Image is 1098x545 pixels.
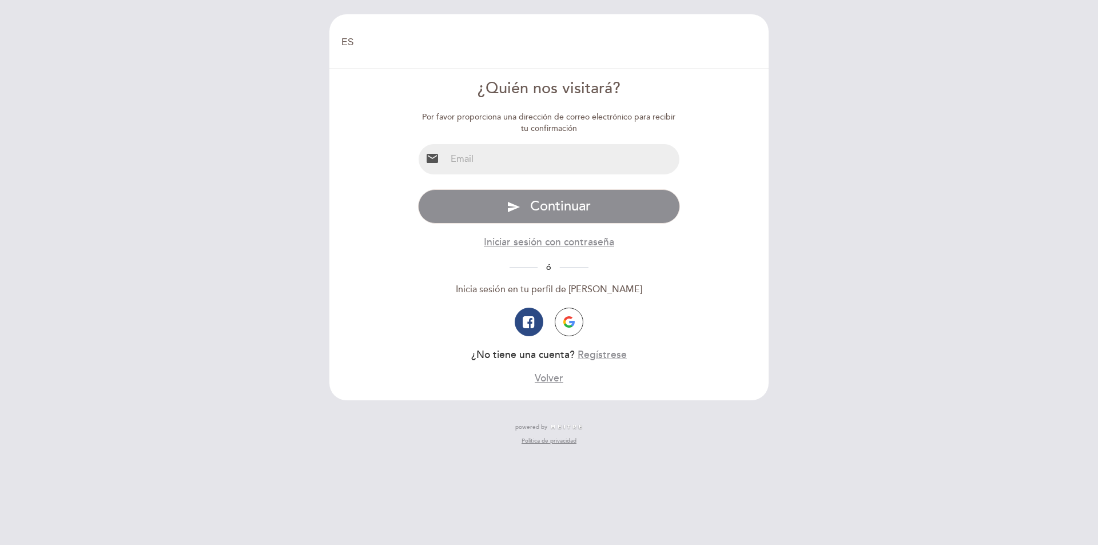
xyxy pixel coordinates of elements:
button: send Continuar [418,189,681,224]
span: ¿No tiene una cuenta? [471,349,575,361]
button: Iniciar sesión con contraseña [484,235,614,249]
div: Por favor proporciona una dirección de correo electrónico para recibir tu confirmación [418,112,681,134]
span: ó [538,262,560,272]
div: Inicia sesión en tu perfil de [PERSON_NAME] [418,283,681,296]
span: powered by [515,423,547,431]
input: Email [446,144,680,174]
span: Continuar [530,198,591,214]
img: icon-google.png [563,316,575,328]
a: powered by [515,423,583,431]
button: Regístrese [578,348,627,362]
a: Política de privacidad [522,437,576,445]
i: email [425,152,439,165]
button: Volver [535,371,563,385]
img: MEITRE [550,424,583,430]
div: ¿Quién nos visitará? [418,78,681,100]
i: send [507,200,520,214]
